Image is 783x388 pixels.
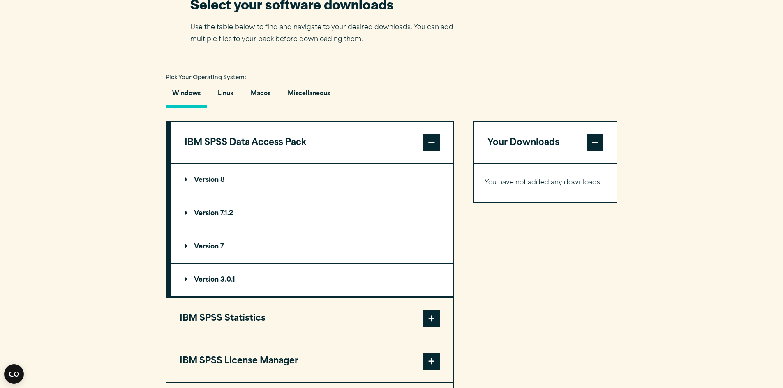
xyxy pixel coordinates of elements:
[171,264,453,296] summary: Version 3.0.1
[171,197,453,230] summary: Version 7.1.2
[166,84,207,108] button: Windows
[4,364,24,384] svg: CookieBot Widget Icon
[166,340,453,382] button: IBM SPSS License Manager
[4,364,24,384] div: CookieBot Widget Contents
[244,84,277,108] button: Macos
[166,75,246,80] span: Pick Your Operating System:
[4,364,24,384] button: Open CMP widget
[171,230,453,263] summary: Version 7
[185,210,233,217] p: Version 7.1.2
[474,163,617,202] div: Your Downloads
[185,277,235,283] p: Version 3.0.1
[190,22,466,46] p: Use the table below to find and navigate to your desired downloads. You can add multiple files to...
[171,163,453,297] div: IBM SPSS Data Access Pack
[474,122,617,164] button: Your Downloads
[171,164,453,197] summary: Version 8
[185,177,225,184] p: Version 8
[185,243,224,250] p: Version 7
[171,122,453,164] button: IBM SPSS Data Access Pack
[211,84,240,108] button: Linux
[281,84,337,108] button: Miscellaneous
[485,177,607,189] p: You have not added any downloads.
[166,298,453,340] button: IBM SPSS Statistics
